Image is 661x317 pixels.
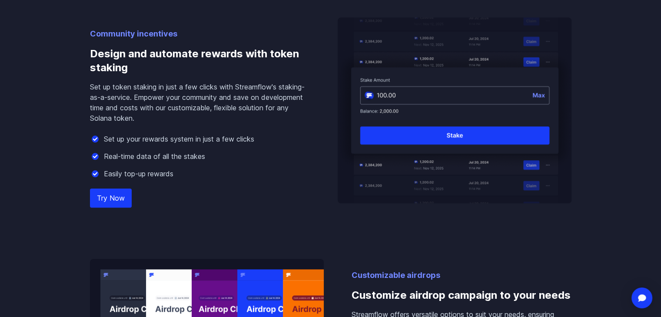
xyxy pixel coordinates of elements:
[631,287,652,308] div: Open Intercom Messenger
[104,168,173,179] p: Easily top-up rewards
[338,17,571,203] img: Design and automate rewards with token staking
[90,188,132,208] a: Try Now
[104,134,254,144] p: Set up your rewards system in just a few clicks
[104,151,205,162] p: Real-time data of all the stakes
[90,82,310,123] p: Set up token staking in just a few clicks with Streamflow's staking-as-a-service. Empower your co...
[90,40,310,82] h3: Design and automate rewards with token staking
[90,28,310,40] p: Community incentives
[352,281,571,309] h3: Customize airdrop campaign to your needs
[352,269,571,281] p: Customizable airdrops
